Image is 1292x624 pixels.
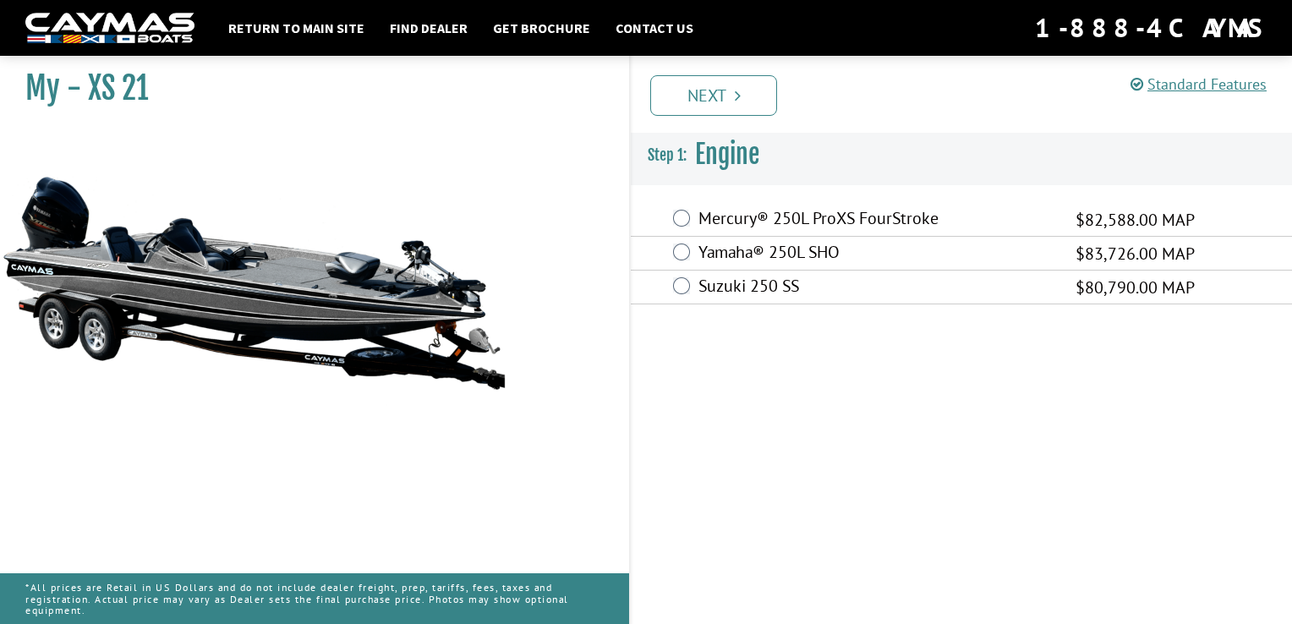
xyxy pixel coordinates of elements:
div: 1-888-4CAYMAS [1035,9,1267,47]
h1: My - XS 21 [25,69,587,107]
a: Next [650,75,777,116]
h3: Engine [631,123,1292,186]
span: $83,726.00 MAP [1076,241,1195,266]
span: $80,790.00 MAP [1076,275,1195,300]
ul: Pagination [646,73,1292,116]
a: Standard Features [1130,74,1267,94]
a: Get Brochure [484,17,599,39]
label: Yamaha® 250L SHO [698,242,1054,266]
a: Contact Us [607,17,702,39]
p: *All prices are Retail in US Dollars and do not include dealer freight, prep, tariffs, fees, taxe... [25,573,604,624]
label: Mercury® 250L ProXS FourStroke [698,208,1054,233]
label: Suzuki 250 SS [698,276,1054,300]
a: Return to main site [220,17,373,39]
a: Find Dealer [381,17,476,39]
img: white-logo-c9c8dbefe5ff5ceceb0f0178aa75bf4bb51f6bca0971e226c86eb53dfe498488.png [25,13,194,44]
span: $82,588.00 MAP [1076,207,1195,233]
